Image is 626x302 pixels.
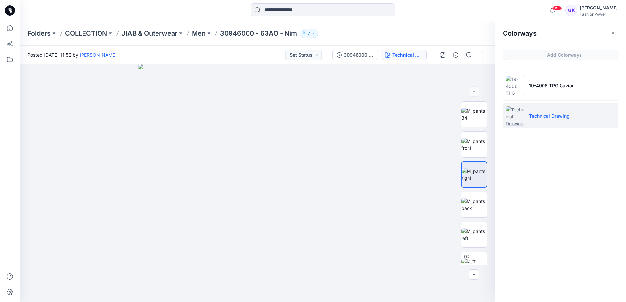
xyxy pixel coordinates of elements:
[506,75,525,95] img: 19-4006 TPG Caviar
[529,82,574,89] p: 19-4006 TPG Caviar
[28,29,51,38] a: Folders
[332,50,378,60] button: 30946000 - 63AO - Nim
[461,258,487,272] img: M_tt pants
[580,12,618,17] div: FashionPower
[461,198,487,211] img: M_pants back
[462,168,487,181] img: M_pants right
[461,138,487,151] img: M_pants front
[392,51,422,59] div: Technical Drawing
[121,29,177,38] a: JIAB & Outerwear
[300,29,318,38] button: 7
[552,6,562,11] span: 99+
[381,50,427,60] button: Technical Drawing
[451,50,461,60] button: Details
[138,64,377,302] img: eyJhbGciOiJIUzI1NiIsImtpZCI6IjAiLCJzbHQiOiJzZXMiLCJ0eXAiOiJKV1QifQ.eyJkYXRhIjp7InR5cGUiOiJzdG9yYW...
[308,30,310,37] p: 7
[461,108,487,121] img: M_pants 34
[529,112,570,119] p: Technical Drawing
[506,106,525,126] img: Technical Drawing
[220,29,297,38] p: 30946000 - 63AO - Nim
[28,51,117,58] span: Posted [DATE] 11:52 by
[565,5,577,16] div: GK
[461,228,487,242] img: M_pants left
[192,29,206,38] a: Men
[80,52,117,58] a: [PERSON_NAME]
[503,29,537,37] h2: Colorways
[65,29,107,38] a: COLLECTION
[344,51,374,59] div: 30946000 - 63AO - Nim
[580,4,618,12] div: [PERSON_NAME]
